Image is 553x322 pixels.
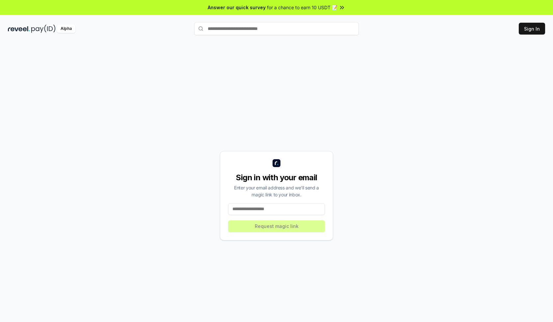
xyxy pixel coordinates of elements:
[267,4,337,11] span: for a chance to earn 10 USDT 📝
[8,25,30,33] img: reveel_dark
[273,159,280,167] img: logo_small
[519,23,545,35] button: Sign In
[57,25,75,33] div: Alpha
[208,4,266,11] span: Answer our quick survey
[228,172,325,183] div: Sign in with your email
[31,25,56,33] img: pay_id
[228,184,325,198] div: Enter your email address and we’ll send a magic link to your inbox.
